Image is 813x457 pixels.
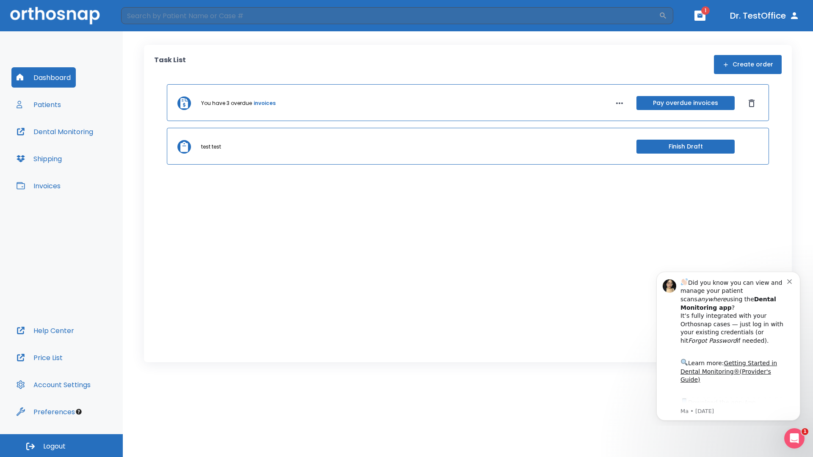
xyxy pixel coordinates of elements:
[727,8,803,23] button: Dr. TestOffice
[11,121,98,142] button: Dental Monitoring
[644,264,813,426] iframe: Intercom notifications message
[636,96,735,110] button: Pay overdue invoices
[201,99,252,107] p: You have 3 overdue
[121,7,659,24] input: Search by Patient Name or Case #
[201,143,221,151] p: test test
[10,7,100,24] img: Orthosnap
[11,94,66,115] button: Patients
[43,442,66,451] span: Logout
[254,99,276,107] a: invoices
[37,133,144,176] div: Download the app: | ​ Let us know if you need help getting started!
[784,428,805,449] iframe: Intercom live chat
[802,428,808,435] span: 1
[11,374,96,395] button: Account Settings
[714,55,782,74] button: Create order
[745,96,758,110] button: Dismiss
[11,176,66,196] button: Invoices
[154,55,186,74] p: Task List
[701,6,710,15] span: 1
[11,402,80,422] button: Preferences
[37,135,112,150] a: App Store
[11,67,76,88] button: Dashboard
[11,149,67,169] button: Shipping
[11,320,79,341] button: Help Center
[11,347,68,368] button: Price List
[37,143,144,151] p: Message from Ma, sent 5w ago
[636,140,735,154] button: Finish Draft
[144,13,150,20] button: Dismiss notification
[75,408,83,416] div: Tooltip anchor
